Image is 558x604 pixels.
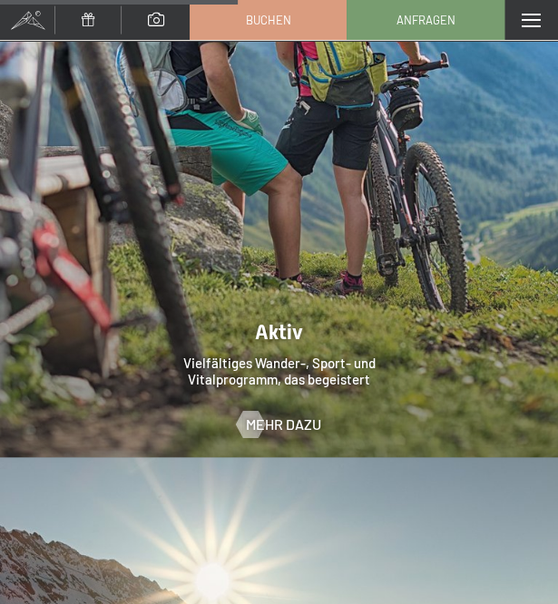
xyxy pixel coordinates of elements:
a: Buchen [191,1,347,39]
span: Anfragen [396,12,455,28]
a: Anfragen [348,1,504,39]
span: Mehr dazu [246,414,321,434]
span: Buchen [246,12,291,28]
a: Mehr dazu [237,414,321,434]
